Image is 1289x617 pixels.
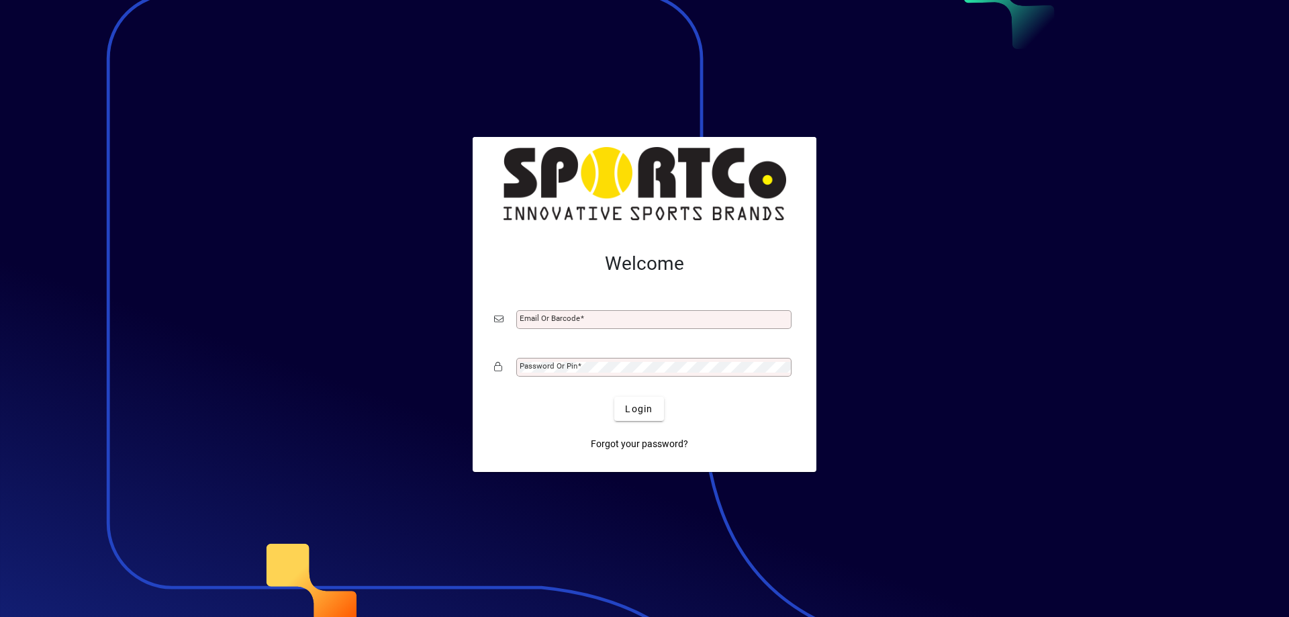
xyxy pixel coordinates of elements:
[591,437,688,451] span: Forgot your password?
[520,314,580,323] mat-label: Email or Barcode
[625,402,653,416] span: Login
[520,361,577,371] mat-label: Password or Pin
[494,252,795,275] h2: Welcome
[614,397,663,421] button: Login
[585,432,694,456] a: Forgot your password?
